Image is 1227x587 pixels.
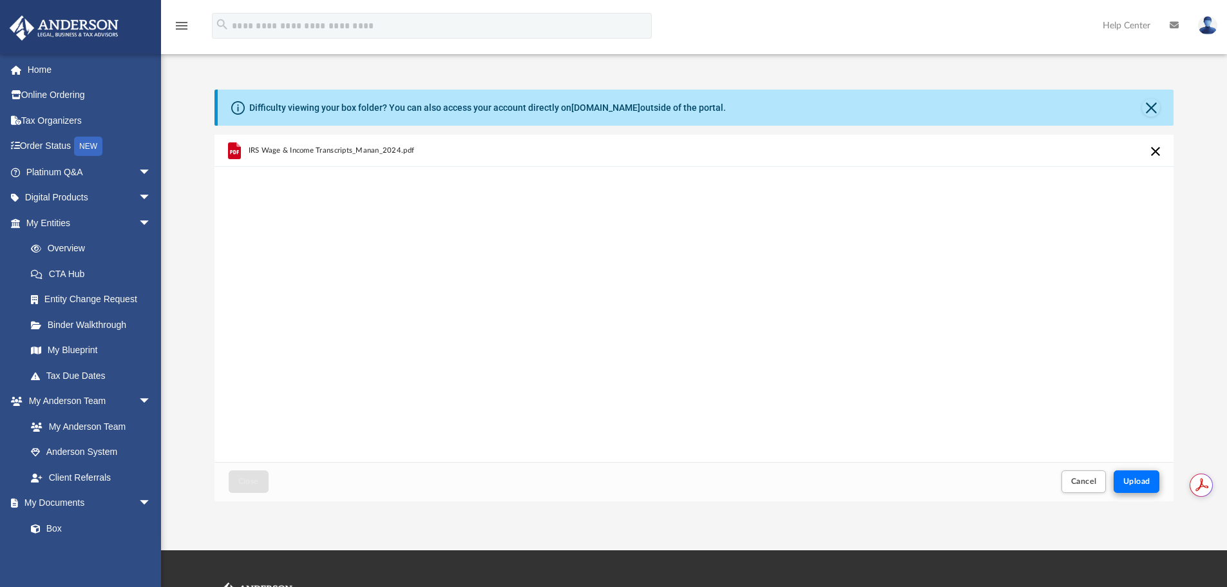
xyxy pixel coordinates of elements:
span: arrow_drop_down [138,185,164,211]
span: arrow_drop_down [138,210,164,236]
button: Cancel this upload [1148,144,1163,159]
a: Meeting Minutes [18,541,164,567]
div: Upload [214,135,1174,501]
div: grid [214,135,1174,462]
a: Anderson System [18,439,164,465]
span: Cancel [1071,477,1097,485]
a: Tax Organizers [9,108,171,133]
a: Order StatusNEW [9,133,171,160]
a: menu [174,24,189,34]
button: Upload [1114,470,1160,493]
span: Close [238,477,259,485]
i: search [215,17,229,32]
a: Online Ordering [9,82,171,108]
div: NEW [74,137,102,156]
span: arrow_drop_down [138,389,164,415]
a: Entity Change Request [18,287,171,313]
span: arrow_drop_down [138,159,164,186]
a: CTA Hub [18,261,171,287]
a: Box [18,515,158,541]
a: My Blueprint [18,338,164,363]
a: My Anderson Teamarrow_drop_down [9,389,164,414]
span: Upload [1123,477,1150,485]
a: Client Referrals [18,465,164,490]
i: menu [174,18,189,34]
a: Tax Due Dates [18,363,171,389]
div: Difficulty viewing your box folder? You can also access your account directly on outside of the p... [249,101,726,115]
img: User Pic [1198,16,1217,35]
a: Overview [18,236,171,262]
a: My Entitiesarrow_drop_down [9,210,171,236]
a: My Documentsarrow_drop_down [9,490,164,516]
a: Binder Walkthrough [18,312,171,338]
button: Close [229,470,269,493]
a: Home [9,57,171,82]
button: Cancel [1061,470,1107,493]
a: Digital Productsarrow_drop_down [9,185,171,211]
span: IRS Wage & Income Transcripts_Manan_2024.pdf [248,146,414,155]
button: Close [1142,99,1160,117]
img: Anderson Advisors Platinum Portal [6,15,122,41]
a: [DOMAIN_NAME] [571,102,640,113]
a: My Anderson Team [18,414,158,439]
span: arrow_drop_down [138,490,164,517]
a: Platinum Q&Aarrow_drop_down [9,159,171,185]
